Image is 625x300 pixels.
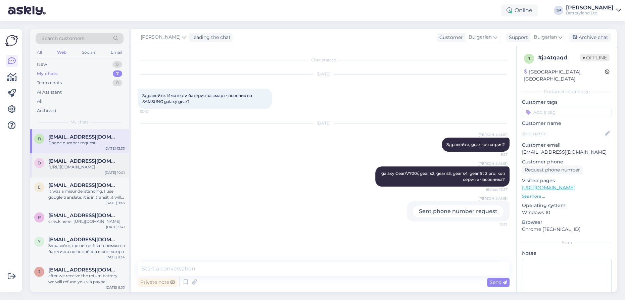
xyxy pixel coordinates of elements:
span: (Edited) 13:27 [482,187,508,192]
a: [URL][DOMAIN_NAME] [522,185,575,191]
p: Operating system [522,202,612,209]
div: Private note [138,278,177,287]
div: [DATE] 9:34 [105,255,125,260]
img: Askly Logo [5,34,18,47]
span: yanakihristov@gmail.com [48,237,118,243]
div: [DATE] [138,71,510,77]
div: # ja4tqaqd [538,54,580,62]
p: Customer name [522,120,612,127]
div: AI Assistant [37,89,62,96]
span: j [528,56,530,61]
span: Bulgarian [534,34,557,41]
span: 9:27 [482,152,508,157]
div: [DATE] 9:41 [106,224,125,230]
input: Add a tag [522,107,612,117]
span: philipp.leising1@gmail.com [48,212,118,218]
span: 13:40 [140,109,165,114]
div: Archive chat [569,33,611,42]
span: My chats [70,119,89,125]
span: Offline [580,54,610,61]
a: [PERSON_NAME]Batteryland Ltd [566,5,621,16]
span: p [38,215,41,220]
div: Socials [81,48,97,57]
div: [DATE] 9:43 [105,200,125,205]
div: Request phone number [522,165,583,174]
div: Support [506,34,528,41]
div: [DATE] 10:21 [105,170,125,175]
span: 13:33 [482,222,508,227]
div: after we receive the return battery, we will refund you via paypal [48,273,125,285]
div: Email [109,48,124,57]
div: New [37,61,47,68]
div: leading the chat [190,34,231,41]
div: Team chats [37,80,62,86]
span: bizzy58496@gmail.com [48,134,118,140]
div: All [37,98,43,105]
span: y [38,239,41,244]
p: Customer email [522,142,612,149]
div: Chat started [138,57,510,63]
p: Visited pages [522,177,612,184]
div: Online [501,4,538,16]
p: Browser [522,219,612,226]
div: Здравейте, ще ни трябват снимки на батетията плюс кабела и конектора [48,243,125,255]
div: Customer [437,34,463,41]
span: [PERSON_NAME] [479,196,508,201]
span: eduardharsing@yahoo.com [48,182,118,188]
div: check here : [URL][DOMAIN_NAME] [48,218,125,224]
span: galaxy Gear/V700/, gear s2, gear s3, gear s4, gear fit 2 pro, коя серия е часовника? [381,171,506,182]
div: [DATE] 9:33 [106,285,125,290]
span: jelenalegcevic@gmail.com [48,267,118,273]
span: Search customers [42,35,84,42]
div: It was a misunderstanding, I use google translate, it is in transit ,it will arrive to you [48,188,125,200]
div: 0 [112,61,122,68]
div: Customer information [522,89,612,95]
input: Add name [522,130,604,137]
p: Customer phone [522,158,612,165]
div: 0 [112,80,122,86]
div: Sent phone number request [413,205,503,217]
div: [DATE] 13:33 [104,146,125,151]
p: See more ... [522,193,612,199]
span: [PERSON_NAME] [479,161,508,166]
div: TP [554,6,563,15]
span: Здравейте. Имате ли батерия за смарт часовник на SAMSUNG galaxy gear? [142,93,253,104]
div: All [36,48,43,57]
div: Archived [37,107,56,114]
div: Phone number request [48,140,125,146]
span: Bulgarian [469,34,492,41]
span: d [38,160,41,165]
div: Web [56,48,68,57]
p: [EMAIL_ADDRESS][DOMAIN_NAME] [522,149,612,156]
p: Windows 10 [522,209,612,216]
span: Здравейте, gear коя серия? [446,142,505,147]
span: [PERSON_NAME] [479,132,508,137]
div: [DATE] [138,120,510,126]
span: [PERSON_NAME] [141,34,181,41]
div: [GEOGRAPHIC_DATA], [GEOGRAPHIC_DATA] [524,68,605,83]
div: 7 [113,70,122,77]
span: b [38,136,41,141]
p: Customer tags [522,99,612,106]
p: Chrome [TECHNICAL_ID] [522,226,612,233]
div: [PERSON_NAME] [566,5,614,10]
div: Extra [522,240,612,246]
div: Batteryland Ltd [566,10,614,16]
span: e [38,185,41,190]
div: My chats [37,70,58,77]
span: d_trela@wp.pl [48,158,118,164]
span: Send [490,279,507,285]
span: j [38,269,40,274]
p: Notes [522,250,612,257]
div: [URL][DOMAIN_NAME] [48,164,125,170]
